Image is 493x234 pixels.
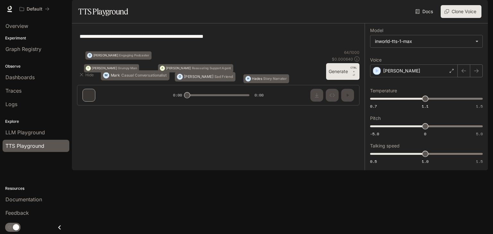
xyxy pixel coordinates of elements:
span: 0 [424,131,426,137]
div: T [86,64,91,72]
p: Sad Friend [214,75,233,79]
div: inworld-tts-1-max [375,38,472,45]
span: 0.7 [370,104,377,109]
p: 64 / 1000 [344,50,359,55]
button: All workspaces [17,3,52,15]
p: Temperature [370,88,397,93]
button: Hide [77,70,98,80]
p: Story Narrator [263,77,287,80]
p: Default [27,6,42,12]
p: Pitch [370,116,381,121]
p: Hades [252,77,262,80]
p: Mark [111,73,120,77]
p: $ 0.000640 [332,56,353,62]
p: CTRL + [350,66,357,73]
a: Docs [414,5,436,18]
span: 0.5 [370,159,377,164]
p: [PERSON_NAME] [93,54,118,57]
div: inworld-tts-1-max [370,35,482,47]
button: MMarkCasual Conversationalist [101,70,169,80]
button: O[PERSON_NAME]Sad Friend [175,72,235,81]
p: Talking speed [370,144,400,148]
p: ⏎ [350,66,357,77]
div: O [177,72,183,81]
div: D [87,51,92,60]
p: [PERSON_NAME] [184,75,213,79]
p: Reassuring Support Agent [192,67,231,70]
span: 1.5 [476,159,483,164]
span: -5.0 [370,131,379,137]
p: [PERSON_NAME] [166,67,191,70]
button: D[PERSON_NAME]Engaging Podcaster [85,51,151,60]
div: M [103,70,109,80]
div: H [246,74,251,83]
span: 1.0 [422,159,428,164]
button: Clone Voice [441,5,481,18]
button: GenerateCTRL +⏎ [326,63,359,80]
p: Casual Conversationalist [121,73,167,77]
p: Model [370,28,383,33]
p: [PERSON_NAME] [92,67,117,70]
p: Voice [370,58,382,62]
span: 1.5 [476,104,483,109]
span: 5.0 [476,131,483,137]
button: A[PERSON_NAME]Reassuring Support Agent [158,64,233,72]
p: Engaging Podcaster [119,54,149,57]
p: [PERSON_NAME] [383,68,420,74]
button: T[PERSON_NAME]Grumpy Man [84,64,139,72]
div: A [160,64,165,72]
span: 1.1 [422,104,428,109]
h1: TTS Playground [78,5,128,18]
button: HHadesStory Narrator [243,74,289,83]
p: Grumpy Man [118,67,137,70]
